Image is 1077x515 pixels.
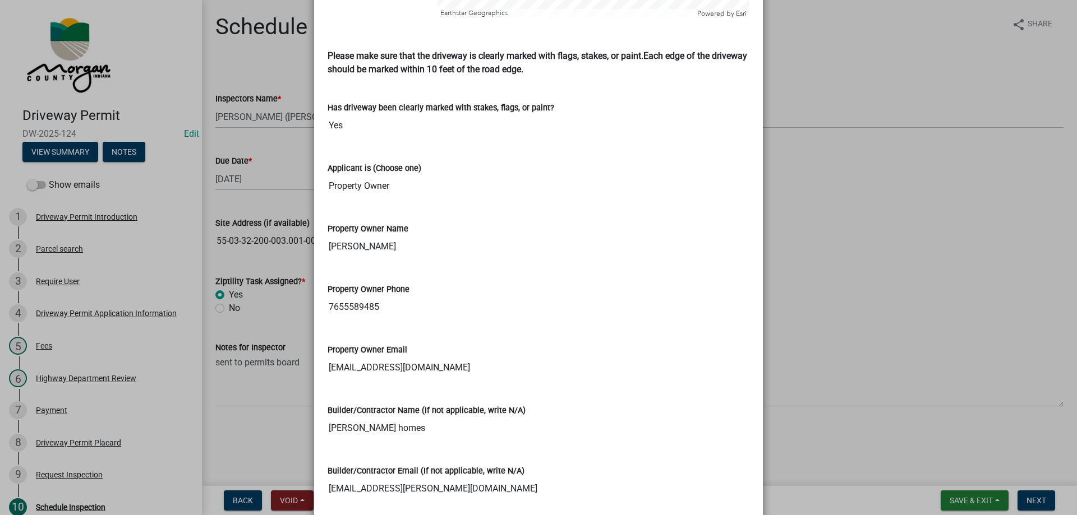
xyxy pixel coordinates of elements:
[736,10,747,17] a: Esri
[328,407,526,415] label: Builder/Contractor Name (If not applicable, write N/A)
[328,346,407,354] label: Property Owner Email
[328,165,421,173] label: Applicant is (Choose one)
[328,104,554,112] label: Has driveway been clearly marked with stakes, flags, or paint?
[328,286,409,294] label: Property Owner Phone
[438,9,695,18] div: Earthstar Geographics
[328,467,524,475] label: Builder/Contractor Email (If not applicable, write N/A)
[694,9,749,18] div: Powered by
[328,225,408,233] label: Property Owner Name
[328,50,747,75] strong: Please make sure that the driveway is clearly marked with flags, stakes, or paint.Each edge of th...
